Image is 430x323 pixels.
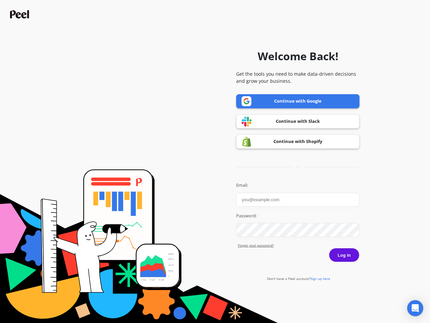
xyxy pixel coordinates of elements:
[310,276,330,281] span: Sign up here
[236,94,359,108] a: Continue with Google
[236,165,359,170] div: or
[236,70,359,84] p: Get the tools you need to make data-driven decisions and grow your business.
[407,300,423,316] div: Open Intercom Messenger
[267,276,330,281] a: Don't have a Peel account?Sign up here
[236,182,359,189] label: Email:
[242,116,252,127] img: Slack logo
[10,10,31,19] img: Peel
[236,193,359,207] input: you@example.com
[236,213,359,219] label: Password:
[236,135,359,149] a: Continue with Shopify
[258,48,338,64] h1: Welcome Back!
[238,243,359,248] a: Forgot yout password?
[242,96,252,106] img: Google logo
[329,248,359,262] button: Log in
[236,114,359,129] a: Continue with Slack
[242,137,252,147] img: Shopify logo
